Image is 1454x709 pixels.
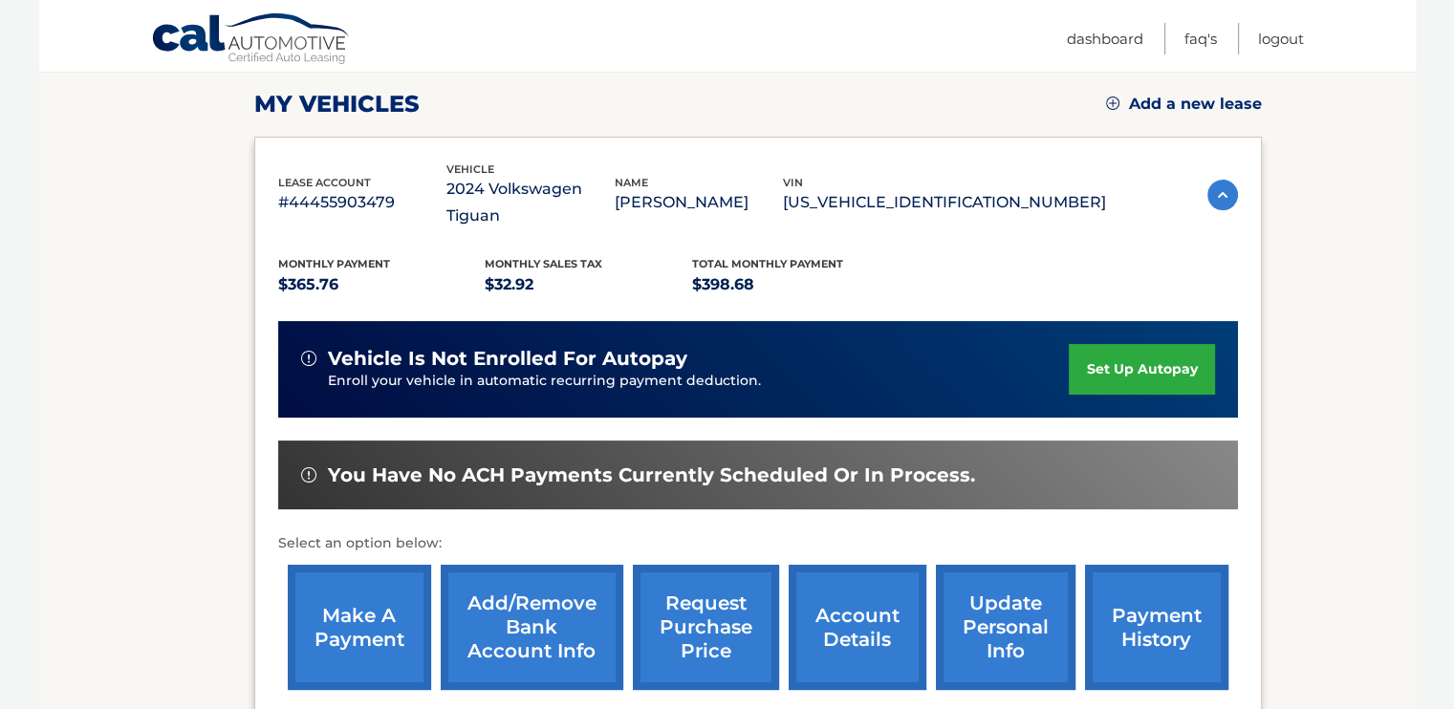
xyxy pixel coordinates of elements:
[1184,23,1217,54] a: FAQ's
[1069,344,1214,395] a: set up autopay
[1067,23,1143,54] a: Dashboard
[485,257,602,270] span: Monthly sales Tax
[278,176,371,189] span: lease account
[615,189,783,216] p: [PERSON_NAME]
[441,565,623,690] a: Add/Remove bank account info
[446,176,615,229] p: 2024 Volkswagen Tiguan
[1106,97,1119,110] img: add.svg
[692,257,843,270] span: Total Monthly Payment
[783,176,803,189] span: vin
[446,162,494,176] span: vehicle
[1106,95,1262,114] a: Add a new lease
[1085,565,1228,690] a: payment history
[301,351,316,366] img: alert-white.svg
[254,90,420,118] h2: my vehicles
[278,257,390,270] span: Monthly Payment
[936,565,1075,690] a: update personal info
[789,565,926,690] a: account details
[151,12,352,68] a: Cal Automotive
[485,271,692,298] p: $32.92
[1207,180,1238,210] img: accordion-active.svg
[328,371,1070,392] p: Enroll your vehicle in automatic recurring payment deduction.
[633,565,779,690] a: request purchase price
[1258,23,1304,54] a: Logout
[328,463,975,487] span: You have no ACH payments currently scheduled or in process.
[288,565,431,690] a: make a payment
[615,176,648,189] span: name
[328,347,687,371] span: vehicle is not enrolled for autopay
[783,189,1106,216] p: [US_VEHICLE_IDENTIFICATION_NUMBER]
[278,271,486,298] p: $365.76
[278,532,1238,555] p: Select an option below:
[692,271,900,298] p: $398.68
[278,189,446,216] p: #44455903479
[301,467,316,483] img: alert-white.svg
